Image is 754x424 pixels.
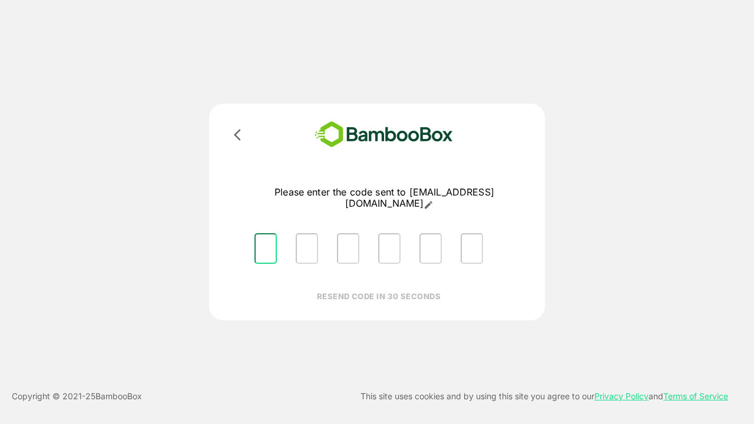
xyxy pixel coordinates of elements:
img: bamboobox [297,118,470,151]
a: Privacy Policy [594,391,649,401]
p: This site uses cookies and by using this site you agree to our and [361,389,728,403]
input: Please enter OTP character 6 [461,233,483,264]
input: Please enter OTP character 2 [296,233,318,264]
p: Copyright © 2021- 25 BambooBox [12,389,142,403]
a: Terms of Service [663,391,728,401]
p: Please enter the code sent to [EMAIL_ADDRESS][DOMAIN_NAME] [245,187,524,210]
input: Please enter OTP character 1 [254,233,277,264]
input: Please enter OTP character 4 [378,233,401,264]
input: Please enter OTP character 3 [337,233,359,264]
input: Please enter OTP character 5 [419,233,442,264]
